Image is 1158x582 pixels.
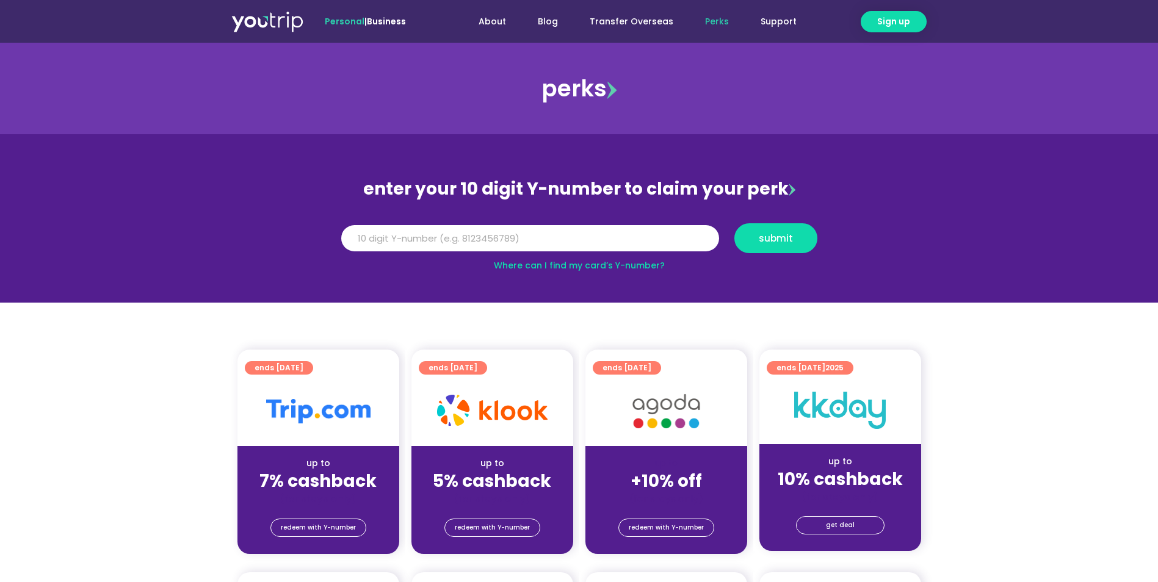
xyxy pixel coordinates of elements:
a: Blog [522,10,574,33]
a: redeem with Y-number [270,519,366,537]
div: enter your 10 digit Y-number to claim your perk [335,173,823,205]
a: Transfer Overseas [574,10,689,33]
span: 2025 [825,362,844,373]
span: redeem with Y-number [455,519,530,536]
strong: 10% cashback [778,467,903,491]
strong: 5% cashback [433,469,551,493]
span: submit [759,234,793,243]
button: submit [734,223,817,253]
span: ends [DATE] [603,361,651,375]
a: redeem with Y-number [618,519,714,537]
form: Y Number [341,223,817,262]
a: About [463,10,522,33]
div: up to [421,457,563,470]
a: Support [745,10,812,33]
input: 10 digit Y-number (e.g. 8123456789) [341,225,719,252]
a: ends [DATE] [419,361,487,375]
span: Personal [325,15,364,27]
strong: 7% cashback [259,469,377,493]
a: Perks [689,10,745,33]
div: (for stays only) [247,492,389,505]
a: redeem with Y-number [444,519,540,537]
nav: Menu [439,10,812,33]
a: Sign up [861,11,927,32]
div: up to [247,457,389,470]
div: up to [769,455,911,468]
span: redeem with Y-number [629,519,704,536]
span: Sign up [877,15,910,28]
a: get deal [796,516,885,534]
span: ends [DATE] [255,361,303,375]
strong: +10% off [631,469,702,493]
div: (for stays only) [421,492,563,505]
a: Business [367,15,406,27]
span: ends [DATE] [429,361,477,375]
span: get deal [826,517,855,534]
a: Where can I find my card’s Y-number? [494,259,665,271]
span: ends [DATE] [776,361,844,375]
a: ends [DATE] [245,361,313,375]
div: (for stays only) [595,492,737,505]
span: | [325,15,406,27]
div: (for stays only) [769,490,911,503]
span: up to [655,457,678,469]
a: ends [DATE]2025 [767,361,853,375]
a: ends [DATE] [593,361,661,375]
span: redeem with Y-number [281,519,356,536]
